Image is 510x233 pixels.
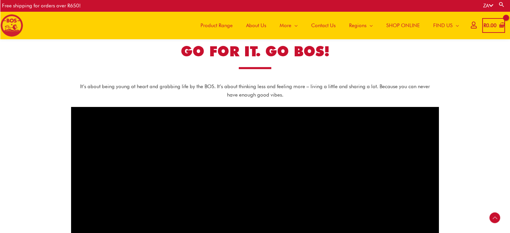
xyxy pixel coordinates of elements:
a: View Shopping Cart, empty [482,18,505,33]
img: BOS logo finals-200px [0,14,23,37]
a: Regions [342,11,380,39]
a: Product Range [194,11,239,39]
span: FIND US [433,15,453,36]
span: R [484,22,486,28]
a: Search button [498,1,505,8]
nav: Site Navigation [189,11,466,39]
bdi: 0.00 [484,22,497,28]
h2: GO FOR IT. GO BOS! [108,42,403,61]
a: Contact Us [304,11,342,39]
span: Regions [349,15,366,36]
span: Contact Us [311,15,336,36]
span: About Us [246,15,266,36]
span: SHOP ONLINE [386,15,420,36]
a: More [273,11,304,39]
a: About Us [239,11,273,39]
span: More [280,15,291,36]
a: ZA [483,3,493,9]
p: It’s about being young at heart and grabbing life by the BOS. It’s about thinking less and feelin... [78,82,432,99]
span: Product Range [201,15,233,36]
a: SHOP ONLINE [380,11,427,39]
